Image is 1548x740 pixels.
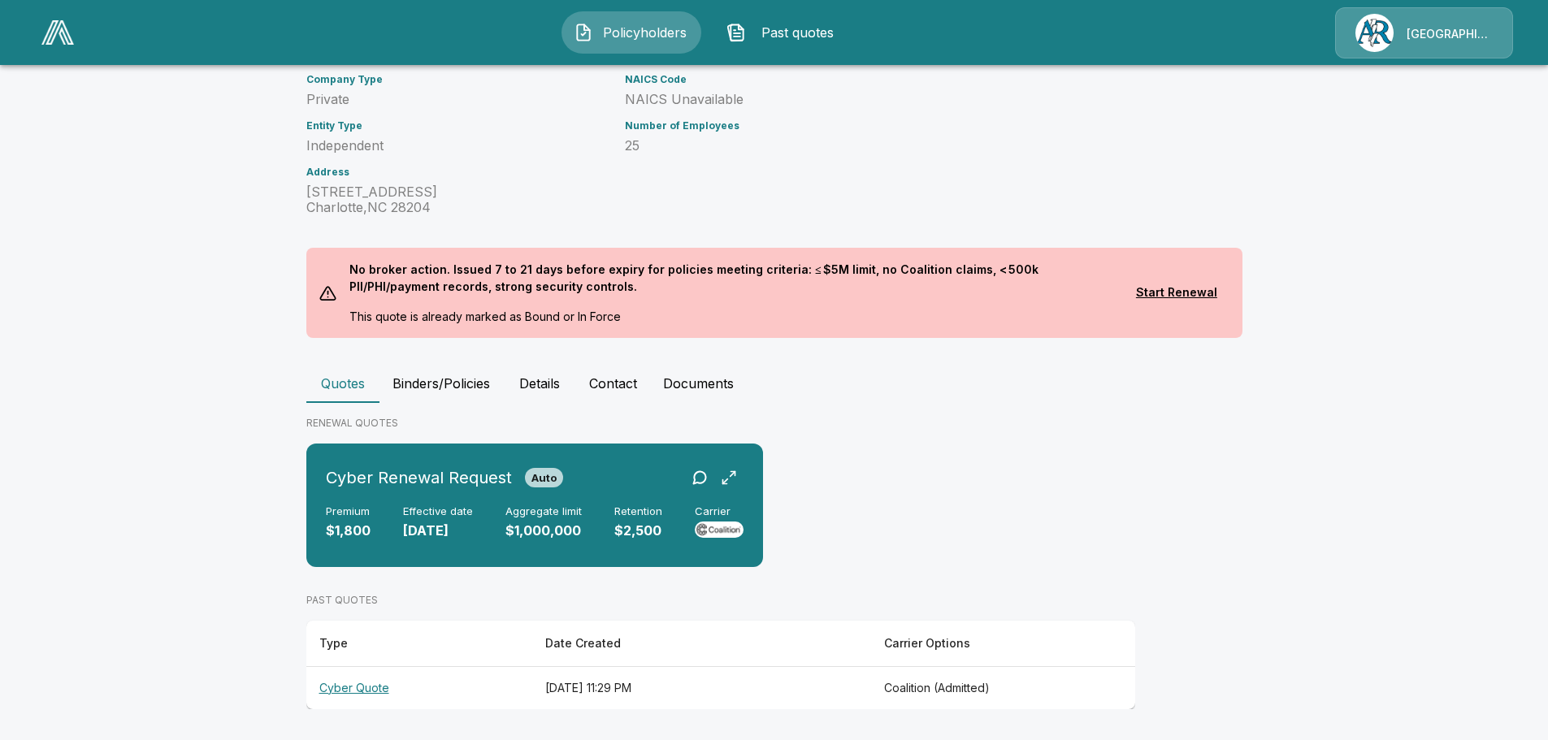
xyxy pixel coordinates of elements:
h6: Address [306,167,605,178]
button: Contact [576,364,650,403]
th: Date Created [532,621,871,667]
p: $1,000,000 [505,521,582,540]
p: [GEOGRAPHIC_DATA]/[PERSON_NAME] [1407,26,1493,42]
p: $2,500 [614,521,662,540]
a: Agency Icon[GEOGRAPHIC_DATA]/[PERSON_NAME] [1335,7,1513,58]
h6: Cyber Renewal Request [326,465,512,491]
p: This quote is already marked as Bound or In Force [336,308,1124,338]
h6: Aggregate limit [505,505,582,518]
h6: Company Type [306,74,605,85]
div: policyholder tabs [306,364,1242,403]
span: Policyholders [600,23,689,42]
img: AA Logo [41,20,74,45]
th: Cyber Quote [306,666,532,709]
h6: Carrier [695,505,744,518]
button: Start Renewal [1124,278,1229,308]
h6: Retention [614,505,662,518]
img: Past quotes Icon [726,23,746,42]
h6: Premium [326,505,371,518]
p: Private [306,92,605,107]
button: Quotes [306,364,379,403]
button: Past quotes IconPast quotes [714,11,854,54]
img: Agency Icon [1355,14,1394,52]
img: Carrier [695,521,744,538]
table: responsive table [306,621,1135,709]
h6: Entity Type [306,120,605,132]
p: No broker action. Issued 7 to 21 days before expiry for policies meeting criteria: ≤ $5M limit, n... [336,248,1124,308]
th: [DATE] 11:29 PM [532,666,871,709]
p: RENEWAL QUOTES [306,416,1242,431]
p: $1,800 [326,521,371,540]
button: Binders/Policies [379,364,503,403]
p: 25 [625,138,1083,154]
h6: Number of Employees [625,120,1083,132]
p: Independent [306,138,605,154]
span: Auto [525,471,563,484]
img: Policyholders Icon [574,23,593,42]
button: Documents [650,364,747,403]
th: Carrier Options [871,621,1135,667]
span: Past quotes [752,23,842,42]
th: Coalition (Admitted) [871,666,1135,709]
p: PAST QUOTES [306,593,1135,608]
button: Policyholders IconPolicyholders [562,11,701,54]
h6: Effective date [403,505,473,518]
button: Details [503,364,576,403]
h6: NAICS Code [625,74,1083,85]
p: NAICS Unavailable [625,92,1083,107]
p: [DATE] [403,521,473,540]
p: [STREET_ADDRESS] Charlotte , NC 28204 [306,184,605,215]
th: Type [306,621,532,667]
